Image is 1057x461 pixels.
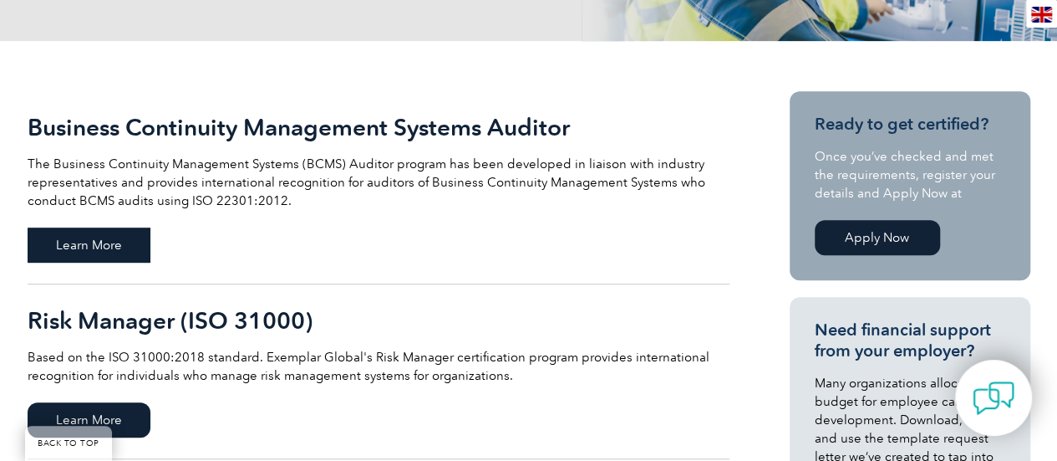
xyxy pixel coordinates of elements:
h3: Need financial support from your employer? [815,320,1005,361]
a: Business Continuity Management Systems Auditor The Business Continuity Management Systems (BCMS) ... [28,91,729,284]
a: Risk Manager (ISO 31000) Based on the ISO 31000:2018 standard. Exemplar Global's Risk Manager cer... [28,284,729,459]
h3: Ready to get certified? [815,114,1005,135]
p: Once you’ve checked and met the requirements, register your details and Apply Now at [815,147,1005,202]
a: BACK TO TOP [25,426,112,461]
span: Learn More [28,228,150,263]
img: contact-chat.png [973,377,1014,419]
h2: Business Continuity Management Systems Auditor [28,114,729,141]
img: en [1031,7,1052,23]
p: Based on the ISO 31000:2018 standard. Exemplar Global's Risk Manager certification program provid... [28,348,729,385]
p: The Business Continuity Management Systems (BCMS) Auditor program has been developed in liaison w... [28,155,729,210]
h2: Risk Manager (ISO 31000) [28,307,729,334]
span: Learn More [28,402,150,438]
a: Apply Now [815,220,940,255]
